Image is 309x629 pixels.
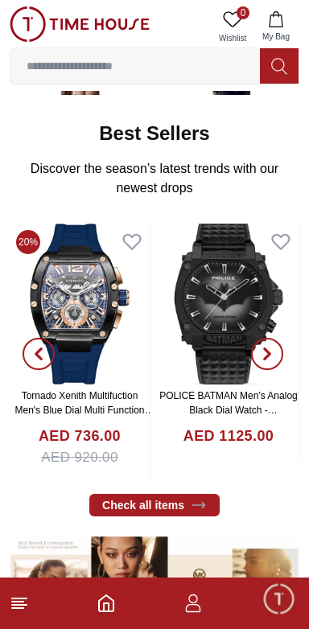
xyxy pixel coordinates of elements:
button: My Bag [253,6,299,47]
img: Tornado Xenith Multifuction Men's Blue Dial Multi Function Watch - T23105-BSNNK [10,224,150,384]
h4: AED 736.00 [39,425,121,447]
img: ... [10,6,150,42]
span: 0 [237,6,249,19]
span: My Bag [256,31,296,43]
img: POLICE BATMAN Men's Analog Black Dial Watch - PEWGD0022601 [159,224,299,384]
a: 0Wishlist [212,6,253,47]
a: Tornado Xenith Multifuction Men's Blue Dial Multi Function Watch - T23105-BSNNK [14,390,154,430]
div: Chat Widget [262,582,297,617]
h2: Best Sellers [99,121,209,146]
a: Check all items [89,494,220,516]
span: Wishlist [212,32,253,44]
p: Discover the season’s latest trends with our newest drops [23,159,286,198]
a: POLICE BATMAN Men's Analog Black Dial Watch - PEWGD0022601 [159,390,297,430]
a: Home [97,594,116,613]
h4: AED 1125.00 [183,425,274,447]
span: AED 920.00 [41,447,118,468]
